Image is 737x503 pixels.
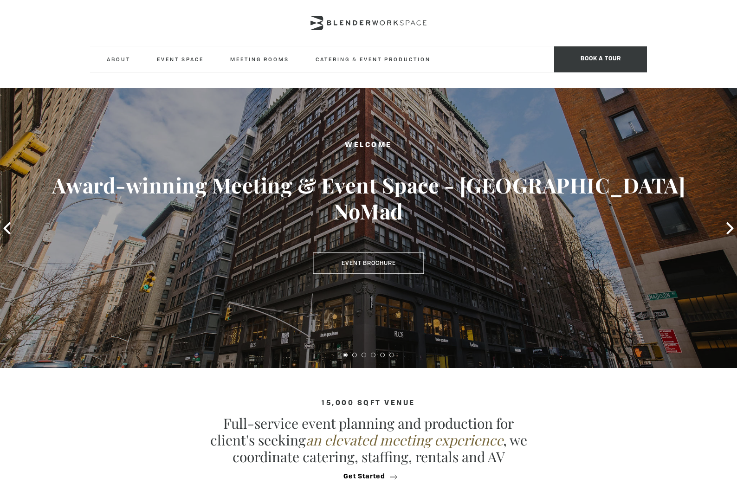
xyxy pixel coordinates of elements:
[37,140,700,152] h2: Welcome
[99,46,138,72] a: About
[554,46,647,72] span: Book a tour
[90,400,647,407] h4: 15,000 sqft venue
[149,46,211,72] a: Event Space
[308,46,438,72] a: Catering & Event Production
[206,415,531,465] p: Full-service event planning and production for client's seeking , we coordinate catering, staffin...
[223,46,297,72] a: Meeting Rooms
[341,472,397,481] button: Get Started
[37,173,700,225] h3: Award-winning Meeting & Event Space - [GEOGRAPHIC_DATA] NoMad
[306,431,503,449] em: an elevated meeting experience
[313,252,424,274] a: Event Brochure
[343,473,385,480] span: Get Started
